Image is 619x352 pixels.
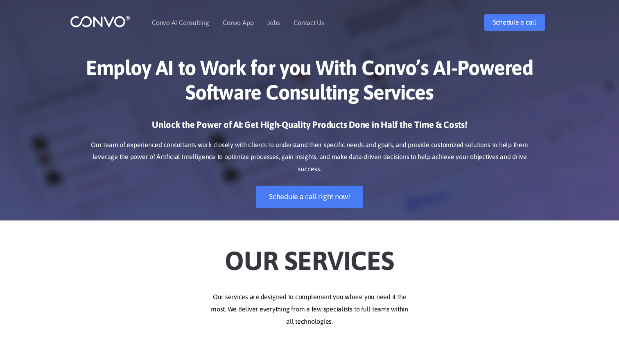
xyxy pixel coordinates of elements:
a: Jobs [267,19,280,26]
a: Schedule a call [484,14,545,31]
a: Schedule a call right now! [256,186,363,208]
img: logo_1.png [70,15,130,28]
h1: Employ AI to Work for you With Convo’s AI-Powered Software Consulting Services [82,55,537,111]
p: Our services are designed to complement you where you need it the most. We deliver everything fro... [82,291,537,328]
p: Our team of experienced consultants work closely with clients to understand their specific needs ... [82,139,537,176]
a: Contact Us [294,19,324,26]
h3: Unlock the Power of AI: Get High-Quality Products Done in Half the Time & Costs! [82,119,537,137]
a: Convo AI Consulting [152,19,209,26]
a: Convo App [223,19,253,26]
h2: Our Services [82,233,537,279]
